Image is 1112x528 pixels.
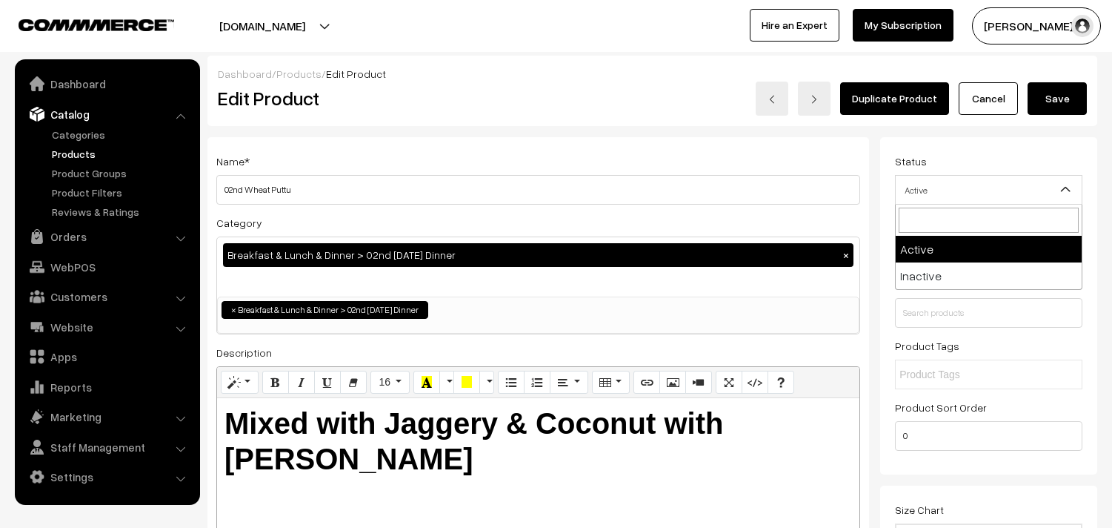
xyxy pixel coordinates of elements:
[19,314,195,340] a: Website
[453,371,480,395] button: Background Color
[48,146,195,162] a: Products
[19,223,195,250] a: Orders
[222,301,428,319] li: Breakfast & Lunch & Dinner > 02nd Tuesday Dinner
[19,101,195,128] a: Catalog
[479,371,494,395] button: More Color
[216,154,250,169] label: Name
[19,19,174,30] img: COMMMERCE
[19,434,195,461] a: Staff Management
[959,82,1018,115] a: Cancel
[659,371,686,395] button: Picture
[216,175,860,205] input: Name
[1071,15,1093,37] img: user
[340,371,367,395] button: Remove Font Style (CTRL+\)
[224,407,723,475] b: Mixed with Jaggery & Coconut with [PERSON_NAME]
[19,343,195,370] a: Apps
[370,371,410,395] button: Font Size
[216,345,272,360] label: Description
[716,371,742,395] button: Full Screen
[895,502,944,518] label: Size Chart
[288,371,315,395] button: Italic (CTRL+I)
[633,371,660,395] button: Link (CTRL+K)
[972,7,1101,44] button: [PERSON_NAME] s…
[19,254,195,280] a: WebPOS
[218,66,1087,82] div: / /
[840,82,949,115] a: Duplicate Product
[498,371,525,395] button: Unordered list (CTRL+SHIFT+NUM7)
[895,175,1082,205] span: Active
[218,87,567,110] h2: Edit Product
[685,371,712,395] button: Video
[48,127,195,142] a: Categories
[19,463,195,490] a: Settings
[895,421,1082,451] input: Enter Number
[853,9,953,42] a: My Subscription
[895,154,927,169] label: Status
[592,371,630,395] button: Table
[413,371,440,395] button: Recent Color
[550,371,587,395] button: Paragraph
[896,263,1082,289] li: Inactive
[221,371,259,395] button: Style
[276,67,322,80] a: Products
[768,95,776,104] img: left-arrow.png
[810,95,819,104] img: right-arrow.png
[216,215,262,231] label: Category
[19,70,195,97] a: Dashboard
[19,283,195,310] a: Customers
[895,298,1082,328] input: Search products
[899,367,1029,383] input: Product Tags
[19,374,195,400] a: Reports
[19,15,148,33] a: COMMMERCE
[895,338,959,354] label: Product Tags
[223,243,853,267] div: Breakfast & Lunch & Dinner > 02nd [DATE] Dinner
[1028,82,1087,115] button: Save
[48,165,195,181] a: Product Groups
[262,371,289,395] button: Bold (CTRL+B)
[896,236,1082,263] li: Active
[379,376,390,388] span: 16
[19,403,195,430] a: Marketing
[167,7,357,44] button: [DOMAIN_NAME]
[48,185,195,200] a: Product Filters
[218,67,272,80] a: Dashboard
[48,204,195,220] a: Reviews & Ratings
[896,177,1082,203] span: Active
[314,371,341,395] button: Underline (CTRL+U)
[750,9,839,42] a: Hire an Expert
[839,248,853,262] button: ×
[524,371,550,395] button: Ordered list (CTRL+SHIFT+NUM8)
[742,371,768,395] button: Code View
[768,371,794,395] button: Help
[439,371,454,395] button: More Color
[895,400,987,415] label: Product Sort Order
[326,67,386,80] span: Edit Product
[231,303,236,317] span: ×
